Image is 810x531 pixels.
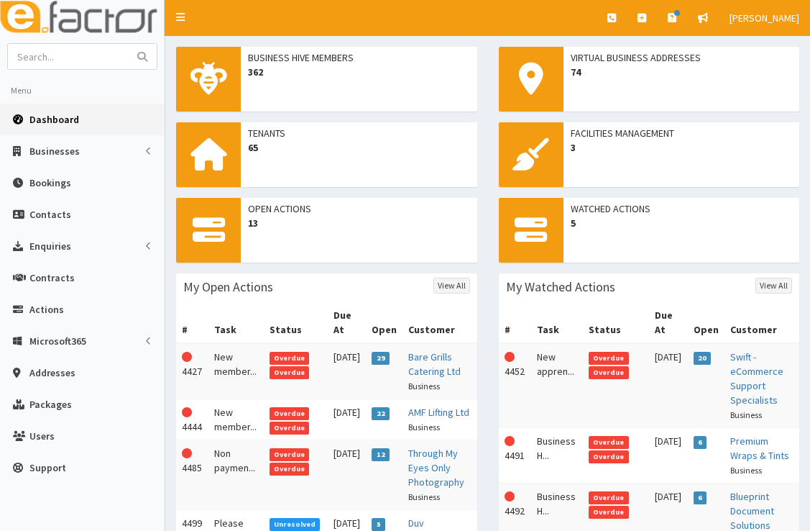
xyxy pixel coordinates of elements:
[408,422,440,432] small: Business
[755,278,792,294] a: View All
[730,435,789,462] a: Premium Wraps & Tints
[372,407,390,420] span: 22
[183,281,273,294] h3: My Open Actions
[402,302,477,343] th: Customer
[649,428,688,484] td: [DATE]
[29,176,71,189] span: Bookings
[589,352,629,365] span: Overdue
[248,126,470,140] span: Tenants
[29,240,71,253] span: Enquiries
[499,302,531,343] th: #
[730,12,799,24] span: [PERSON_NAME]
[408,491,440,502] small: Business
[270,352,310,365] span: Overdue
[531,343,583,428] td: New appren...
[328,343,366,399] td: [DATE]
[270,463,310,476] span: Overdue
[505,352,515,362] i: This Action is overdue!
[328,440,366,510] td: [DATE]
[649,302,688,343] th: Due At
[571,50,793,65] span: Virtual Business Addresses
[724,302,799,343] th: Customer
[29,271,75,284] span: Contracts
[372,352,390,365] span: 29
[248,216,470,230] span: 13
[408,406,469,419] a: AMF Lifting Ltd
[730,350,783,407] a: Swift - eCommerce Support Specialists
[372,448,390,461] span: 12
[208,399,264,440] td: New member...
[208,440,264,510] td: Non paymen...
[649,343,688,428] td: [DATE]
[270,448,310,461] span: Overdue
[248,65,470,79] span: 362
[694,491,707,504] span: 6
[328,302,366,343] th: Due At
[176,302,208,343] th: #
[694,352,712,365] span: 20
[29,208,71,221] span: Contacts
[328,399,366,440] td: [DATE]
[264,302,328,343] th: Status
[499,343,531,428] td: 4452
[571,216,793,230] span: 5
[499,428,531,484] td: 4491
[571,65,793,79] span: 74
[182,352,192,362] i: This Action is overdue!
[730,409,762,420] small: Business
[29,430,55,442] span: Users
[589,450,629,463] span: Overdue
[248,50,470,65] span: Business Hive Members
[208,302,264,343] th: Task
[589,436,629,449] span: Overdue
[408,381,440,391] small: Business
[248,140,470,155] span: 65
[270,422,310,435] span: Overdue
[408,350,461,378] a: Bare Grills Catering Ltd
[506,281,615,294] h3: My Watched Actions
[176,399,208,440] td: 4444
[29,145,80,158] span: Businesses
[182,448,192,458] i: This Action is overdue!
[408,447,464,489] a: Through My Eyes Only Photography
[531,428,583,484] td: Business H...
[505,491,515,501] i: This Action is overdue!
[29,398,72,411] span: Packages
[176,343,208,399] td: 4427
[531,302,583,343] th: Task
[270,366,310,379] span: Overdue
[730,465,762,476] small: Business
[182,407,192,417] i: This Action is overdue!
[505,436,515,446] i: This Action is overdue!
[372,518,385,531] span: 5
[433,278,470,294] a: View All
[270,407,310,420] span: Overdue
[248,201,470,216] span: Open Actions
[571,140,793,155] span: 3
[694,436,707,449] span: 6
[571,201,793,216] span: Watched Actions
[571,126,793,140] span: Facilities Management
[688,302,724,343] th: Open
[589,491,629,504] span: Overdue
[29,303,64,316] span: Actions
[583,302,649,343] th: Status
[176,440,208,510] td: 4485
[29,335,86,348] span: Microsoft365
[589,506,629,519] span: Overdue
[270,518,321,531] span: Unresolved
[29,113,79,126] span: Dashboard
[589,366,629,379] span: Overdue
[8,44,129,69] input: Search...
[29,461,66,474] span: Support
[208,343,264,399] td: New member...
[29,366,75,379] span: Addresses
[366,302,402,343] th: Open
